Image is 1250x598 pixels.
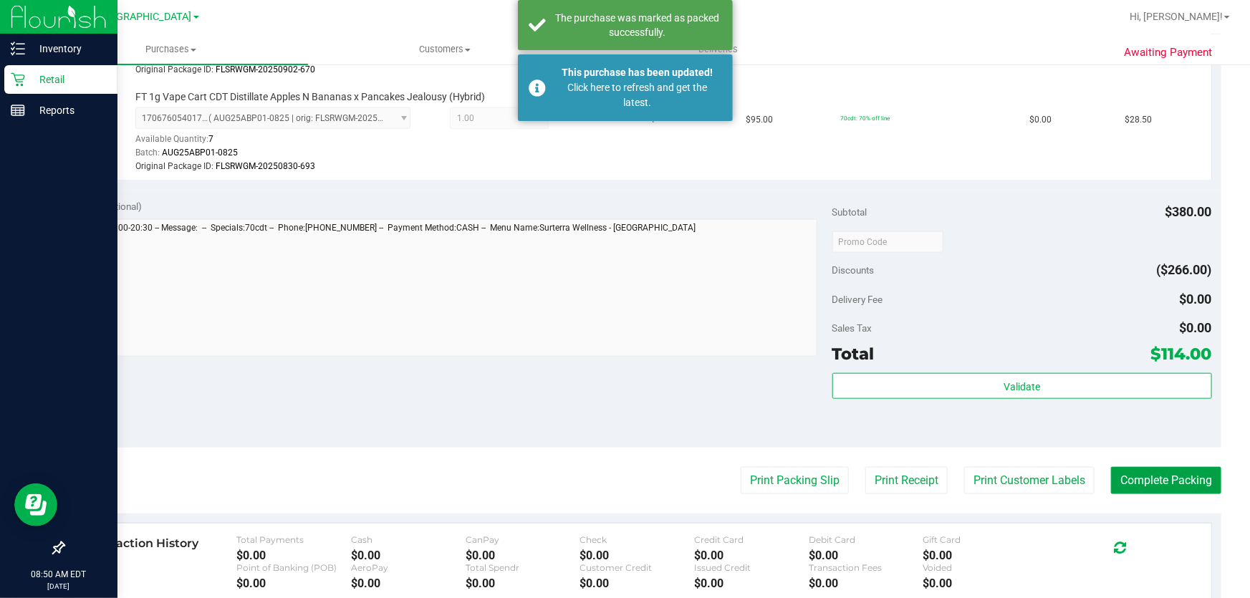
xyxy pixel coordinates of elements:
[11,103,25,117] inline-svg: Reports
[25,71,111,88] p: Retail
[135,161,213,171] span: Original Package ID:
[308,34,582,64] a: Customers
[6,581,111,592] p: [DATE]
[923,577,1038,590] div: $0.00
[554,80,722,110] div: Click here to refresh and get the latest.
[923,534,1038,545] div: Gift Card
[1030,113,1052,127] span: $0.00
[694,549,809,562] div: $0.00
[236,549,351,562] div: $0.00
[6,568,111,581] p: 08:50 AM EDT
[351,534,466,545] div: Cash
[1111,467,1221,494] button: Complete Packing
[216,161,315,171] span: FLSRWGM-20250830-693
[809,549,923,562] div: $0.00
[135,148,160,158] span: Batch:
[236,562,351,573] div: Point of Banking (POB)
[236,534,351,545] div: Total Payments
[135,129,425,157] div: Available Quantity:
[554,11,722,39] div: The purchase was marked as packed successfully.
[25,40,111,57] p: Inventory
[746,113,773,127] span: $95.00
[832,231,943,253] input: Promo Code
[236,577,351,590] div: $0.00
[1125,44,1213,61] span: Awaiting Payment
[216,64,315,74] span: FLSRWGM-20250902-670
[1180,320,1212,335] span: $0.00
[694,577,809,590] div: $0.00
[1151,344,1212,364] span: $114.00
[580,562,694,573] div: Customer Credit
[1157,262,1212,277] span: ($266.00)
[832,373,1212,399] button: Validate
[351,549,466,562] div: $0.00
[865,467,948,494] button: Print Receipt
[832,344,875,364] span: Total
[840,115,890,122] span: 70cdt: 70% off line
[94,11,192,23] span: [GEOGRAPHIC_DATA]
[466,562,580,573] div: Total Spendr
[14,483,57,526] iframe: Resource center
[809,577,923,590] div: $0.00
[25,102,111,119] p: Reports
[11,72,25,87] inline-svg: Retail
[580,549,694,562] div: $0.00
[923,562,1038,573] div: Voided
[694,534,809,545] div: Credit Card
[832,206,867,218] span: Subtotal
[11,42,25,56] inline-svg: Inventory
[351,577,466,590] div: $0.00
[466,577,580,590] div: $0.00
[964,467,1095,494] button: Print Customer Labels
[809,534,923,545] div: Debit Card
[34,34,308,64] a: Purchases
[832,322,872,334] span: Sales Tax
[554,65,722,80] div: This purchase has been updated!
[923,549,1038,562] div: $0.00
[351,562,466,573] div: AeroPay
[309,43,581,56] span: Customers
[1165,204,1212,219] span: $380.00
[741,467,849,494] button: Print Packing Slip
[1130,11,1223,22] span: Hi, [PERSON_NAME]!
[466,549,580,562] div: $0.00
[162,148,238,158] span: AUG25ABP01-0825
[135,90,486,104] span: FT 1g Vape Cart CDT Distillate Apples N Bananas x Pancakes Jealousy (Hybrid)
[694,562,809,573] div: Issued Credit
[466,534,580,545] div: CanPay
[135,64,213,74] span: Original Package ID:
[809,562,923,573] div: Transaction Fees
[1004,381,1040,392] span: Validate
[580,577,694,590] div: $0.00
[208,134,213,144] span: 7
[580,534,694,545] div: Check
[1180,291,1212,307] span: $0.00
[832,294,883,305] span: Delivery Fee
[34,43,308,56] span: Purchases
[832,257,875,283] span: Discounts
[1125,113,1152,127] span: $28.50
